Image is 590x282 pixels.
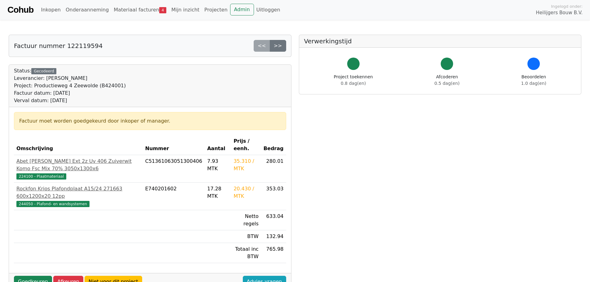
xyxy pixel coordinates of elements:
span: 244050 - Plafond- en wandsystemen [16,201,90,207]
div: Verval datum: [DATE] [14,97,126,104]
a: Projecten [202,4,230,16]
div: Gecodeerd [31,68,56,74]
th: Aantal [205,135,231,155]
div: Factuur datum: [DATE] [14,89,126,97]
a: Materiaal facturen4 [111,4,169,16]
th: Nummer [143,135,205,155]
span: 0.8 dag(en) [341,81,366,86]
div: Afcoderen [435,74,460,87]
span: Heilijgers Bouw B.V. [536,9,583,16]
div: 7.93 MTK [207,158,229,172]
a: Uitloggen [254,4,283,16]
td: 132.94 [261,230,286,243]
th: Bedrag [261,135,286,155]
span: Ingelogd onder: [551,3,583,9]
td: 280.01 [261,155,286,183]
div: 17.28 MTK [207,185,229,200]
a: Cohub [7,2,33,17]
div: Abet [PERSON_NAME] Ext 2z Uv 406 Zuiverwit Komo Fsc Mix 70% 3050x1300x6 [16,158,140,172]
a: Rockfon Krios Plafondplaat A15/24 271663 600x1200x20 12pp244050 - Plafond- en wandsystemen [16,185,140,207]
th: Prijs / eenh. [231,135,261,155]
a: Abet [PERSON_NAME] Ext 2z Uv 406 Zuiverwit Komo Fsc Mix 70% 3050x1300x6224100 - Plaatmateriaal [16,158,140,180]
span: 1.0 dag(en) [521,81,546,86]
div: Status: [14,67,126,104]
td: Netto regels [231,210,261,230]
div: Project: Productieweg 4 Zeewolde (B424001) [14,82,126,89]
span: 224100 - Plaatmateriaal [16,173,66,180]
td: 353.03 [261,183,286,210]
th: Omschrijving [14,135,143,155]
a: Mijn inzicht [169,4,202,16]
td: 633.04 [261,210,286,230]
td: Totaal inc BTW [231,243,261,263]
div: Rockfon Krios Plafondplaat A15/24 271663 600x1200x20 12pp [16,185,140,200]
h5: Factuur nummer 122119594 [14,42,103,50]
a: Admin [230,4,254,15]
div: Beoordelen [521,74,546,87]
div: Leverancier: [PERSON_NAME] [14,75,126,82]
a: Onderaanneming [63,4,111,16]
div: 35.310 / MTK [234,158,259,172]
div: Factuur moet worden goedgekeurd door inkoper of manager. [19,117,281,125]
span: 0.5 dag(en) [435,81,460,86]
span: 4 [159,7,166,13]
div: 20.430 / MTK [234,185,259,200]
h5: Verwerkingstijd [304,37,576,45]
td: BTW [231,230,261,243]
td: 765.98 [261,243,286,263]
a: Inkopen [38,4,63,16]
td: E740201602 [143,183,205,210]
a: >> [270,40,286,52]
td: C51361063051300406 [143,155,205,183]
div: Project toekennen [334,74,373,87]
